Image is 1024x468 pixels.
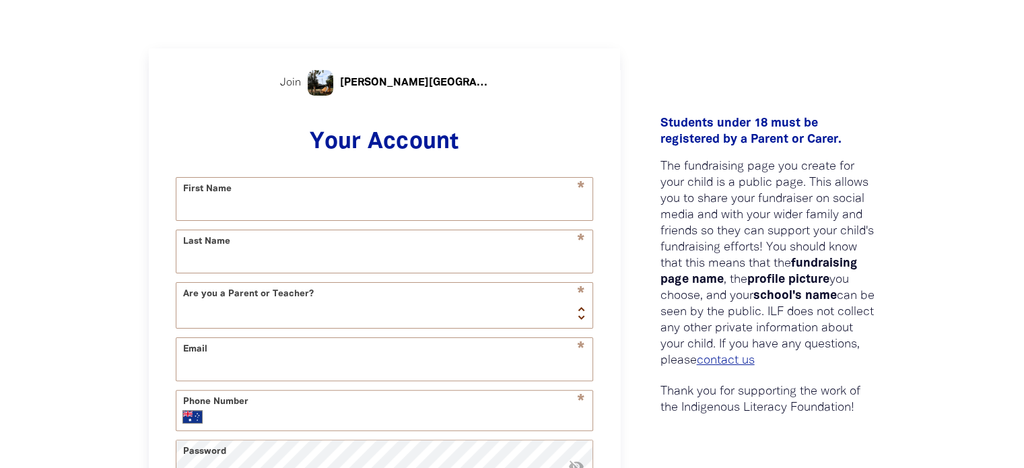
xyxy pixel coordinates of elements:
strong: name [692,274,724,285]
i: Required [577,394,584,409]
p: Thank you for supporting the work of the Indigenous Literacy Foundation! [660,384,876,416]
b: [PERSON_NAME][GEOGRAPHIC_DATA] [340,75,488,91]
strong: fundraising page [660,258,858,285]
strong: profile picture [747,274,829,285]
span: Join [280,75,301,91]
span: Students under 18 must be registered by a Parent or Carer. [660,118,842,145]
p: The fundraising page you ﻿create for your child is a public page. This allows you to share your f... [660,159,876,369]
a: contact us [697,355,755,366]
strong: school's name [753,290,837,301]
h3: Your Account [176,129,593,157]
